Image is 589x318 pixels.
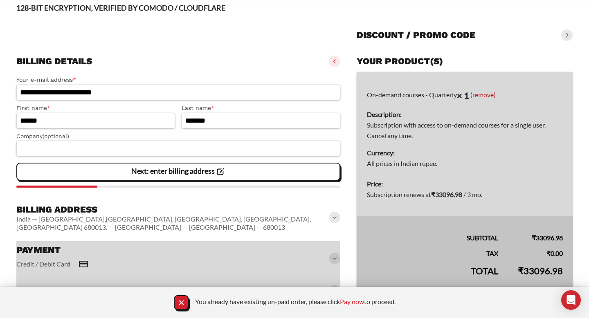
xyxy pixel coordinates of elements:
[16,163,340,181] vaadin-button: Next: enter billing address
[43,133,69,139] span: (optional)
[16,56,92,67] h3: Billing details
[357,29,475,41] h3: Discount / promo code
[195,297,396,306] p: You already have existing un-paid order, please click to proceed.
[16,204,330,215] h3: Billing address
[16,75,340,85] label: Your e-mail address
[561,290,581,310] div: Open Intercom Messenger
[340,298,364,305] a: Pay now
[16,215,330,231] vaadin-horizontal-layout: India — [GEOGRAPHIC_DATA],[GEOGRAPHIC_DATA], [GEOGRAPHIC_DATA], [GEOGRAPHIC_DATA], [GEOGRAPHIC_DA...
[16,103,175,113] label: First name
[174,295,189,310] vaadin-button: Close Notification
[16,3,225,12] strong: 128-BIT ENCRYPTION, VERIFIED BY COMODO / CLOUDFLARE
[182,103,340,113] label: Last name
[16,132,340,141] label: Company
